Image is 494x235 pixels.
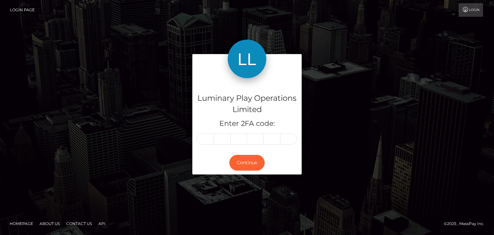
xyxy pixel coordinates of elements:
div: © 2025 , MassPay Inc. [444,220,489,227]
h4: Luminary Play Operations Limited [197,93,297,115]
a: Login [459,3,483,17]
button: Continue [229,155,265,171]
a: Contact Us [64,219,95,229]
a: About Us [37,219,62,229]
h5: Enter 2FA code: [197,119,297,129]
a: API [96,219,108,229]
a: Login Page [10,3,35,17]
a: Homepage [7,219,36,229]
img: Luminary Play Operations Limited [228,40,266,78]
